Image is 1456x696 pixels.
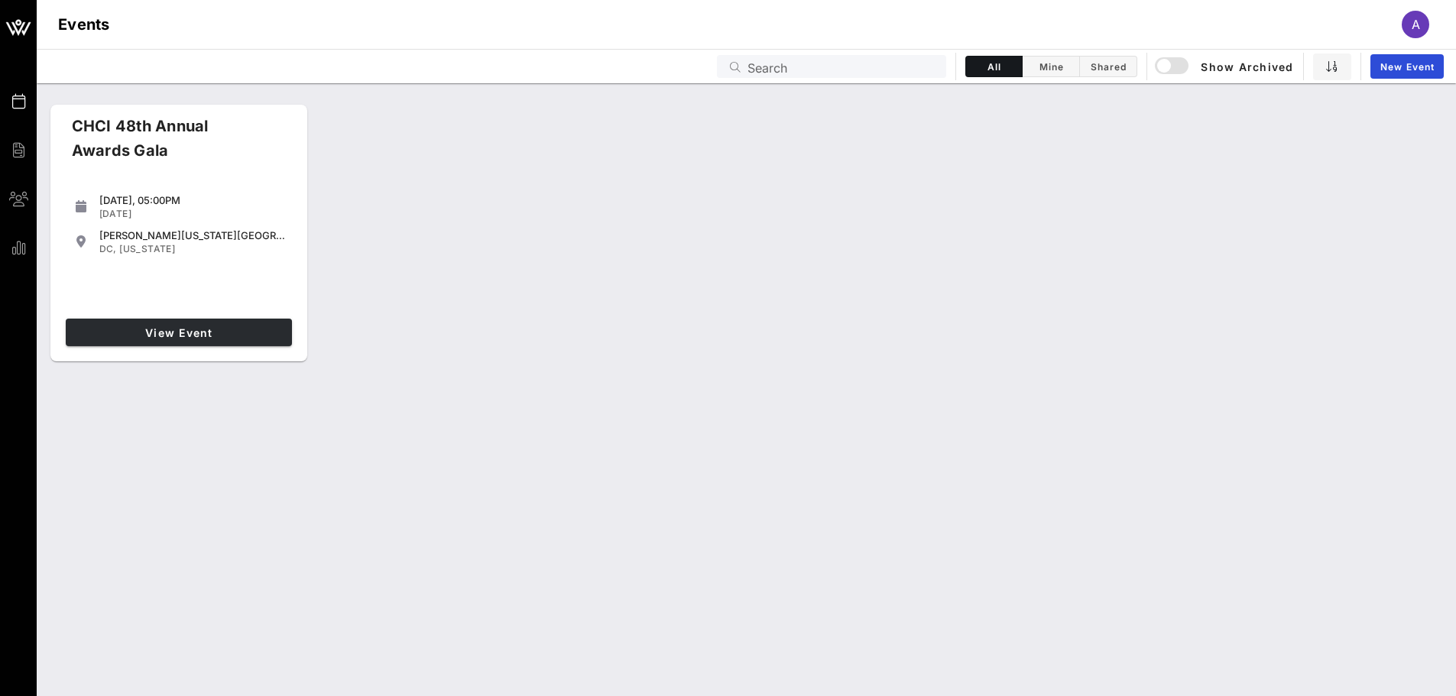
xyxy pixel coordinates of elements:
div: CHCI 48th Annual Awards Gala [60,114,275,175]
span: Mine [1032,61,1070,73]
span: DC, [99,243,117,254]
button: Show Archived [1156,53,1294,80]
div: [DATE] [99,208,286,220]
div: A [1402,11,1429,38]
span: [US_STATE] [119,243,175,254]
button: Shared [1080,56,1137,77]
span: View Event [72,326,286,339]
span: Shared [1089,61,1127,73]
span: New Event [1380,61,1435,73]
span: Show Archived [1157,57,1293,76]
div: [PERSON_NAME][US_STATE][GEOGRAPHIC_DATA] [99,229,286,241]
span: A [1412,17,1420,32]
button: All [965,56,1023,77]
h1: Events [58,12,110,37]
div: [DATE], 05:00PM [99,194,286,206]
span: All [975,61,1013,73]
a: New Event [1370,54,1444,79]
button: Mine [1023,56,1080,77]
a: View Event [66,319,292,346]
